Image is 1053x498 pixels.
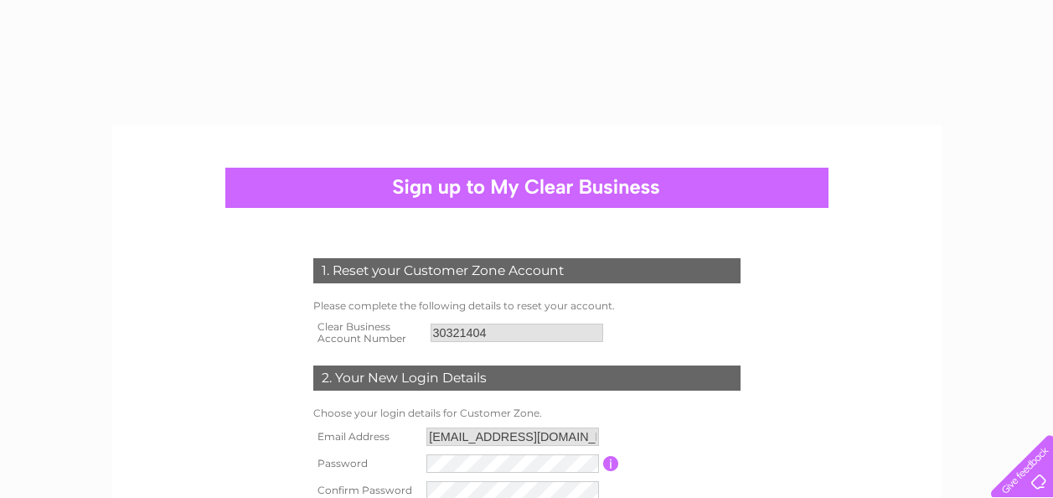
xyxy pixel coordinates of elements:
th: Clear Business Account Number [309,316,426,350]
th: Password [309,450,423,477]
td: Choose your login details for Customer Zone. [309,403,745,423]
input: Information [603,456,619,471]
td: Please complete the following details to reset your account. [309,296,745,316]
th: Email Address [309,423,423,450]
div: 1. Reset your Customer Zone Account [313,258,741,283]
div: 2. Your New Login Details [313,366,741,391]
